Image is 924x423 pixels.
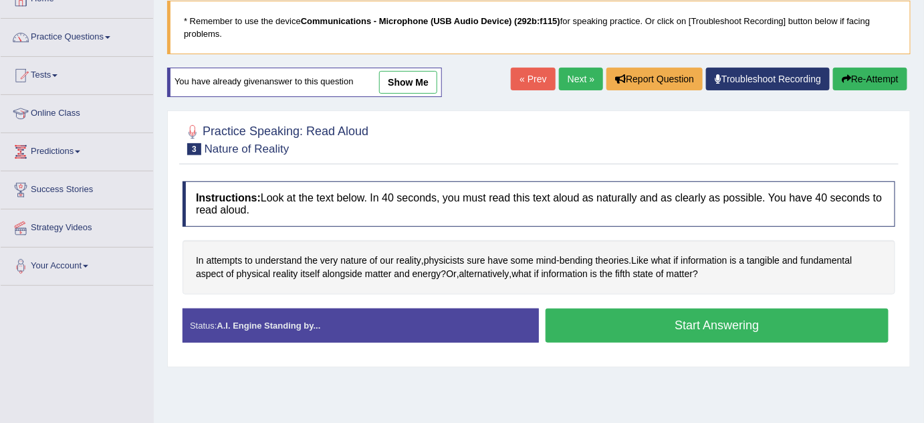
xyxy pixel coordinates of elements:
[226,267,234,281] span: Click to see word definition
[600,267,612,281] span: Click to see word definition
[833,68,907,90] button: Re-Attempt
[606,68,703,90] button: Report Question
[340,254,367,268] span: Click to see word definition
[394,267,410,281] span: Click to see word definition
[167,1,911,54] blockquote: * Remember to use the device for speaking practice. Or click on [Troubleshoot Recording] button b...
[651,254,671,268] span: Click to see word definition
[560,254,593,268] span: Click to see word definition
[446,267,457,281] span: Click to see word definition
[183,181,895,226] h4: Look at the text below. In 40 seconds, you must read this text aloud as naturally and as clearly ...
[542,267,588,281] span: Click to see word definition
[559,68,603,90] a: Next »
[511,254,534,268] span: Click to see word definition
[205,143,290,155] small: Nature of Reality
[1,19,153,52] a: Practice Questions
[183,240,895,294] div: , - . ? , , ?
[730,254,737,268] span: Click to see word definition
[1,171,153,205] a: Success Stories
[467,254,485,268] span: Click to see word definition
[706,68,830,90] a: Troubleshoot Recording
[300,267,320,281] span: Click to see word definition
[511,267,532,281] span: Click to see word definition
[615,267,630,281] span: Click to see word definition
[424,254,465,268] span: Click to see word definition
[1,57,153,90] a: Tests
[183,309,539,343] div: Status:
[1,248,153,281] a: Your Account
[459,267,509,281] span: Click to see word definition
[534,267,539,281] span: Click to see word definition
[167,68,442,97] div: You have already given answer to this question
[305,254,318,268] span: Click to see word definition
[656,267,664,281] span: Click to see word definition
[365,267,392,281] span: Click to see word definition
[511,68,555,90] a: « Prev
[631,254,649,268] span: Click to see word definition
[488,254,508,268] span: Click to see word definition
[183,122,368,155] h2: Practice Speaking: Read Aloud
[674,254,679,268] span: Click to see word definition
[413,267,441,281] span: Click to see word definition
[379,71,437,94] a: show me
[320,254,338,268] span: Click to see word definition
[301,16,560,26] b: Communications - Microphone (USB Audio Device) (292b:f115)
[667,267,693,281] span: Click to see word definition
[633,267,653,281] span: Click to see word definition
[396,254,421,268] span: Click to see word definition
[196,192,261,203] b: Instructions:
[187,143,201,155] span: 3
[590,267,597,281] span: Click to see word definition
[322,267,362,281] span: Click to see word definition
[380,254,394,268] span: Click to see word definition
[370,254,378,268] span: Click to see word definition
[207,254,243,268] span: Click to see word definition
[196,267,223,281] span: Click to see word definition
[217,321,320,331] strong: A.I. Engine Standing by...
[546,309,889,343] button: Start Answering
[1,95,153,129] a: Online Class
[596,254,629,268] span: Click to see word definition
[1,209,153,243] a: Strategy Videos
[237,267,271,281] span: Click to see word definition
[255,254,302,268] span: Click to see word definition
[800,254,852,268] span: Click to see word definition
[196,254,204,268] span: Click to see word definition
[782,254,798,268] span: Click to see word definition
[681,254,727,268] span: Click to see word definition
[536,254,556,268] span: Click to see word definition
[739,254,745,268] span: Click to see word definition
[245,254,253,268] span: Click to see word definition
[1,133,153,167] a: Predictions
[747,254,780,268] span: Click to see word definition
[273,267,298,281] span: Click to see word definition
